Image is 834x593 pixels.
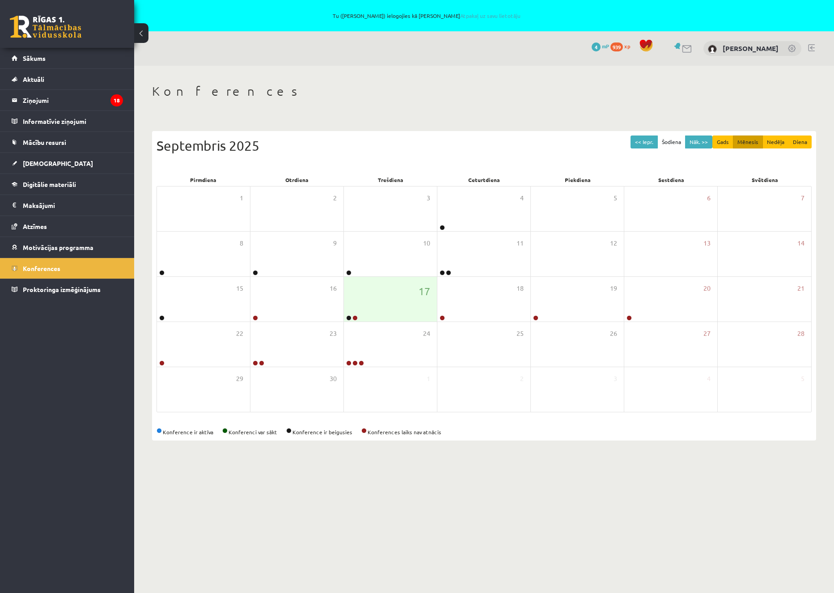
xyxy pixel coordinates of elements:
span: 22 [236,329,243,339]
i: 18 [110,94,123,106]
a: Konferences [12,258,123,279]
span: Aktuāli [23,75,44,83]
span: 4 [592,42,601,51]
a: 4 mP [592,42,609,50]
a: Aktuāli [12,69,123,89]
span: Konferences [23,264,60,272]
a: Atzīmes [12,216,123,237]
span: 19 [610,284,617,293]
button: Šodiena [657,136,686,148]
legend: Ziņojumi [23,90,123,110]
span: 17 [419,284,430,299]
span: Mācību resursi [23,138,66,146]
span: 1 [427,374,430,384]
a: Motivācijas programma [12,237,123,258]
span: 30 [330,374,337,384]
button: Mēnesis [733,136,763,148]
span: 15 [236,284,243,293]
span: 4 [520,193,524,203]
span: 25 [516,329,524,339]
a: 939 xp [610,42,635,50]
div: Ceturtdiena [437,174,531,186]
a: Digitālie materiāli [12,174,123,195]
button: Nāk. >> [685,136,712,148]
button: << Iepr. [631,136,658,148]
a: Mācību resursi [12,132,123,152]
span: 6 [707,193,711,203]
a: Maksājumi [12,195,123,216]
div: Otrdiena [250,174,343,186]
span: 2 [333,193,337,203]
span: 7 [801,193,804,203]
span: 5 [801,374,804,384]
span: Motivācijas programma [23,243,93,251]
span: 14 [797,238,804,248]
a: [PERSON_NAME] [723,44,779,53]
span: 16 [330,284,337,293]
div: Septembris 2025 [157,136,812,156]
span: 3 [614,374,617,384]
span: xp [624,42,630,50]
a: [DEMOGRAPHIC_DATA] [12,153,123,174]
span: 26 [610,329,617,339]
a: Ziņojumi18 [12,90,123,110]
span: Tu ([PERSON_NAME]) ielogojies kā [PERSON_NAME] [103,13,751,18]
button: Nedēļa [762,136,789,148]
a: Informatīvie ziņojumi [12,111,123,131]
a: Rīgas 1. Tālmācības vidusskola [10,16,81,38]
div: Pirmdiena [157,174,250,186]
span: 939 [610,42,623,51]
span: 9 [333,238,337,248]
button: Gads [712,136,733,148]
h1: Konferences [152,84,816,99]
span: 8 [240,238,243,248]
span: Sākums [23,54,46,62]
span: 11 [516,238,524,248]
legend: Informatīvie ziņojumi [23,111,123,131]
span: 18 [516,284,524,293]
span: 29 [236,374,243,384]
span: 3 [427,193,430,203]
span: 13 [703,238,711,248]
div: Sestdiena [624,174,718,186]
span: Atzīmes [23,222,47,230]
button: Diena [788,136,812,148]
span: 12 [610,238,617,248]
span: 1 [240,193,243,203]
a: Sākums [12,48,123,68]
a: Atpakaļ uz savu lietotāju [460,12,521,19]
span: 10 [423,238,430,248]
span: 20 [703,284,711,293]
span: mP [602,42,609,50]
div: Konference ir aktīva Konferenci var sākt Konference ir beigusies Konferences laiks nav atnācis [157,428,812,436]
div: Trešdiena [344,174,437,186]
span: 28 [797,329,804,339]
span: 5 [614,193,617,203]
span: 4 [707,374,711,384]
div: Svētdiena [718,174,812,186]
span: 2 [520,374,524,384]
span: 27 [703,329,711,339]
span: 24 [423,329,430,339]
span: [DEMOGRAPHIC_DATA] [23,159,93,167]
legend: Maksājumi [23,195,123,216]
span: Digitālie materiāli [23,180,76,188]
img: Marta Grāve [708,45,717,54]
span: 23 [330,329,337,339]
a: Proktoringa izmēģinājums [12,279,123,300]
span: 21 [797,284,804,293]
span: Proktoringa izmēģinājums [23,285,101,293]
div: Piekdiena [531,174,624,186]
